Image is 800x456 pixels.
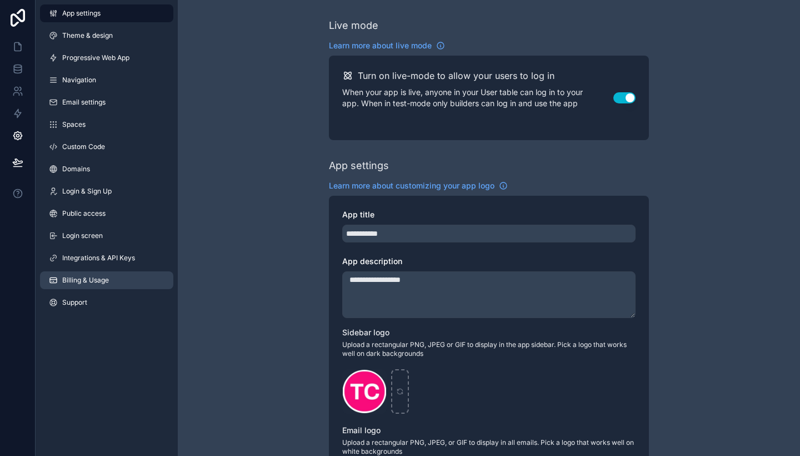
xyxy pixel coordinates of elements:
a: Progressive Web App [40,49,173,67]
span: Login screen [62,231,103,240]
a: App settings [40,4,173,22]
span: Login & Sign Up [62,187,112,196]
a: Custom Code [40,138,173,156]
span: Spaces [62,120,86,129]
a: Learn more about customizing your app logo [329,180,508,191]
span: App settings [62,9,101,18]
span: App description [342,256,402,266]
span: Domains [62,165,90,174]
a: Theme & design [40,27,173,44]
div: App settings [329,158,389,174]
span: Email settings [62,98,106,107]
span: Email logo [342,425,381,435]
span: Learn more about customizing your app logo [329,180,494,191]
a: Login screen [40,227,173,245]
p: When your app is live, anyone in your User table can log in to your app. When in test-mode only b... [342,87,613,109]
a: Integrations & API Keys [40,249,173,267]
span: Progressive Web App [62,53,129,62]
a: Email settings [40,93,173,111]
span: Support [62,298,87,307]
span: Billing & Usage [62,276,109,285]
a: Domains [40,160,173,178]
a: Navigation [40,71,173,89]
h2: Turn on live-mode to allow your users to log in [358,69,554,82]
span: Upload a rectangular PNG, JPEG, or GIF to display in all emails. Pick a logo that works well on w... [342,438,636,456]
a: Support [40,294,173,311]
span: Learn more about live mode [329,40,432,51]
span: Theme & design [62,31,113,40]
div: Live mode [329,18,378,33]
a: Learn more about live mode [329,40,445,51]
span: Custom Code [62,142,105,151]
span: App title [342,210,374,219]
span: Navigation [62,76,96,85]
a: Public access [40,205,173,222]
a: Spaces [40,116,173,133]
span: Sidebar logo [342,328,389,337]
span: Public access [62,209,106,218]
a: Login & Sign Up [40,182,173,200]
span: Integrations & API Keys [62,254,135,262]
a: Billing & Usage [40,271,173,289]
span: Upload a rectangular PNG, JPEG or GIF to display in the app sidebar. Pick a logo that works well ... [342,340,636,358]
